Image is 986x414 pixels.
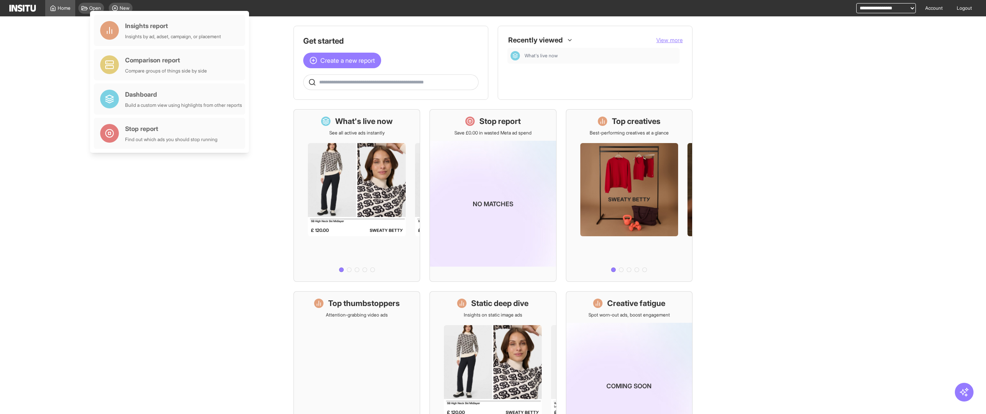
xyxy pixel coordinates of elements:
div: Dashboard [125,90,242,99]
h1: Get started [303,35,479,46]
p: See all active ads instantly [329,130,385,136]
button: View more [656,36,683,44]
h1: Top creatives [612,116,661,127]
div: Dashboard [511,51,520,60]
span: View more [656,37,683,43]
span: Home [58,5,71,11]
h1: Stop report [479,116,521,127]
img: Logo [9,5,36,12]
p: Best-performing creatives at a glance [590,130,669,136]
div: Comparison report [125,55,207,65]
h1: Top thumbstoppers [328,298,400,309]
span: Open [89,5,101,11]
p: Insights on static image ads [464,312,522,318]
div: Compare groups of things side by side [125,68,207,74]
div: Stop report [125,124,217,133]
span: What's live now [525,53,558,59]
h1: What's live now [335,116,393,127]
p: No matches [473,199,513,209]
div: Find out which ads you should stop running [125,136,217,143]
a: What's live nowSee all active ads instantly [293,109,420,282]
span: Create a new report [320,56,375,65]
a: Top creativesBest-performing creatives at a glance [566,109,693,282]
div: Build a custom view using highlights from other reports [125,102,242,108]
p: Save £0.00 in wasted Meta ad spend [454,130,532,136]
img: coming-soon-gradient_kfitwp.png [430,141,556,267]
span: What's live now [525,53,677,59]
div: Insights report [125,21,221,30]
a: Stop reportSave £0.00 in wasted Meta ad spendNo matches [429,109,556,282]
span: New [120,5,129,11]
p: Attention-grabbing video ads [326,312,388,318]
div: Insights by ad, adset, campaign, or placement [125,34,221,40]
h1: Static deep dive [471,298,528,309]
button: Create a new report [303,53,381,68]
